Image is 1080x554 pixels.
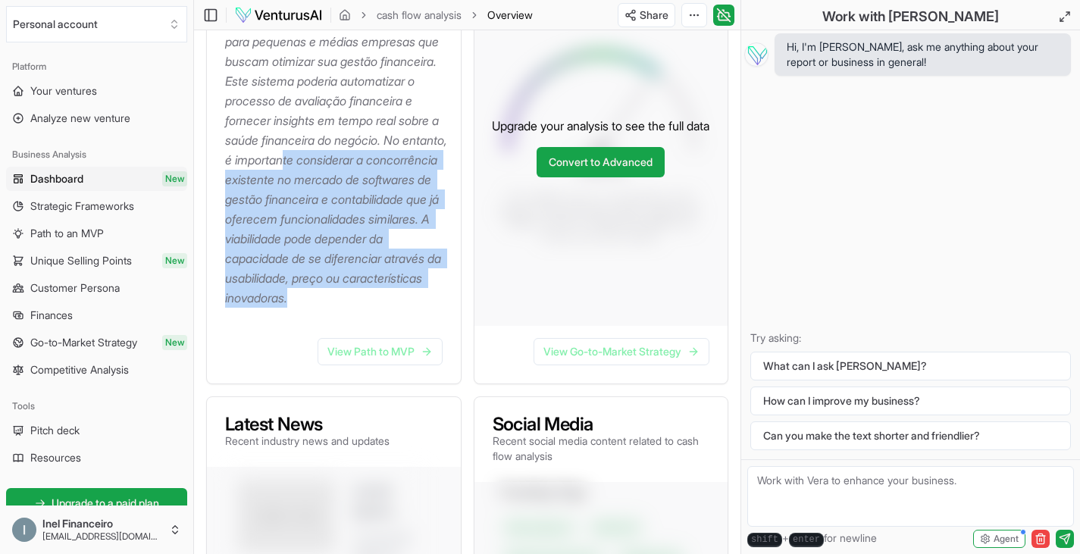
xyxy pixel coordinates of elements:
a: Go-to-Market StrategyNew [6,330,187,355]
span: Hi, I'm [PERSON_NAME], ask me anything about your report or business in general! [787,39,1059,70]
span: Pitch deck [30,423,80,438]
a: View Go-to-Market Strategy [534,338,709,365]
span: Analyze new venture [30,111,130,126]
span: Strategic Frameworks [30,199,134,214]
a: Upgrade to a paid plan [6,488,187,518]
a: Customer Persona [6,276,187,300]
span: Competitive Analysis [30,362,129,377]
h3: Latest News [225,415,390,433]
p: Upgrade your analysis to see the full data [492,117,709,135]
a: Strategic Frameworks [6,194,187,218]
span: Customer Persona [30,280,120,296]
img: Vera [744,42,769,67]
span: Upgrade to a paid plan [52,496,159,511]
a: Analyze new venture [6,106,187,130]
a: View Path to MVP [318,338,443,365]
p: Recent industry news and updates [225,433,390,449]
h2: Work with [PERSON_NAME] [822,6,999,27]
a: Pitch deck [6,418,187,443]
span: Overview [487,8,533,23]
a: Your ventures [6,79,187,103]
button: Can you make the text shorter and friendlier? [750,421,1071,450]
span: New [162,253,187,268]
kbd: enter [789,533,824,547]
span: New [162,335,187,350]
button: Inel Financeiro[EMAIL_ADDRESS][DOMAIN_NAME] [6,512,187,548]
kbd: shift [747,533,782,547]
span: Inel Financeiro [42,517,163,531]
span: Finances [30,308,73,323]
a: cash flow analysis [377,8,462,23]
span: Unique Selling Points [30,253,132,268]
h3: Social Media [493,415,710,433]
button: How can I improve my business? [750,387,1071,415]
a: Finances [6,303,187,327]
span: Resources [30,450,81,465]
a: Competitive Analysis [6,358,187,382]
span: Path to an MVP [30,226,104,241]
div: Business Analysis [6,142,187,167]
span: Share [640,8,668,23]
span: Go-to-Market Strategy [30,335,137,350]
a: Unique Selling PointsNew [6,249,187,273]
img: logo [234,6,323,24]
img: ACg8ocLyONDpSSNQbdRqckgIvJTS6PIlmcOzONh2X_5NIPTjAMPVlA=s96-c [12,518,36,542]
div: Platform [6,55,187,79]
a: Resources [6,446,187,470]
div: Tools [6,394,187,418]
span: + for newline [747,531,877,547]
a: Path to an MVP [6,221,187,246]
button: Select an organization [6,6,187,42]
span: Your ventures [30,83,97,99]
button: Share [618,3,675,27]
a: Convert to Advanced [537,147,665,177]
span: Dashboard [30,171,83,186]
button: Agent [973,530,1025,548]
a: DashboardNew [6,167,187,191]
span: New [162,171,187,186]
span: [EMAIL_ADDRESS][DOMAIN_NAME] [42,531,163,543]
button: What can I ask [PERSON_NAME]? [750,352,1071,380]
nav: breadcrumb [339,8,533,23]
p: Try asking: [750,330,1071,346]
span: Agent [994,533,1019,545]
p: Recent social media content related to cash flow analysis [493,433,710,464]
